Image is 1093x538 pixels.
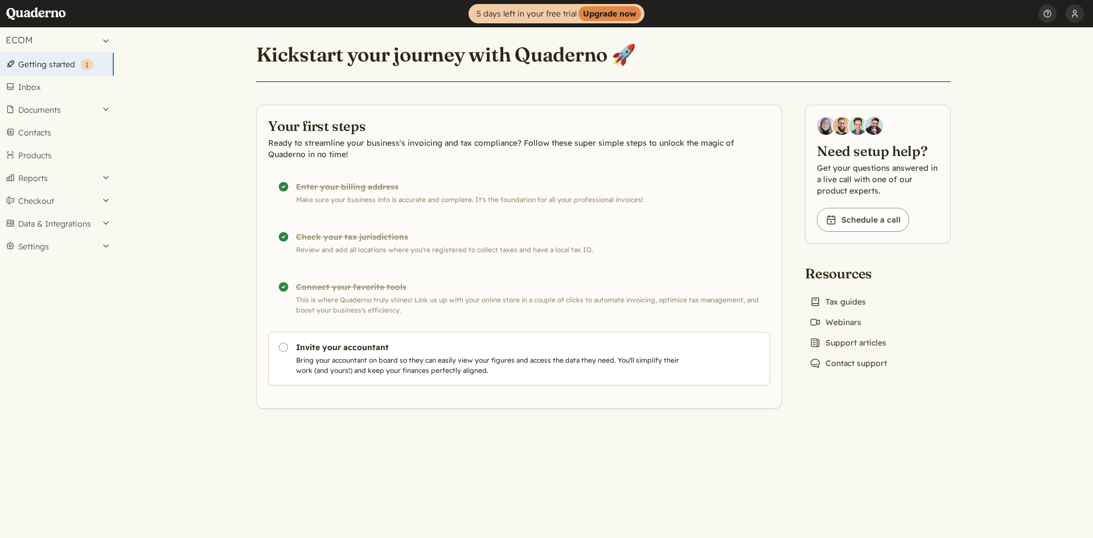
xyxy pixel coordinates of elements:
[805,355,891,371] a: Contact support
[817,208,909,232] a: Schedule a call
[817,117,835,135] img: Diana Carrasco, Account Executive at Quaderno
[578,6,641,21] strong: Upgrade now
[805,264,891,282] h2: Resources
[256,42,636,67] h1: Kickstart your journey with Quaderno 🚀
[805,314,866,330] a: Webinars
[85,60,89,69] span: 1
[268,117,770,135] h2: Your first steps
[296,342,684,353] h3: Invite your accountant
[268,137,770,160] p: Ready to streamline your business's invoicing and tax compliance? Follow these super simple steps...
[817,142,939,160] h2: Need setup help?
[469,4,644,23] a: 5 days left in your free trialUpgrade now
[833,117,851,135] img: Jairo Fumero, Account Executive at Quaderno
[865,117,883,135] img: Javier Rubio, DevRel at Quaderno
[296,355,684,376] p: Bring your accountant on board so they can easily view your figures and access the data they need...
[817,162,939,196] p: Get your questions answered in a live call with one of our product experts.
[268,332,770,385] a: Invite your accountant Bring your accountant on board so they can easily view your figures and ac...
[805,335,891,351] a: Support articles
[849,117,867,135] img: Ivo Oltmans, Business Developer at Quaderno
[805,294,870,310] a: Tax guides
